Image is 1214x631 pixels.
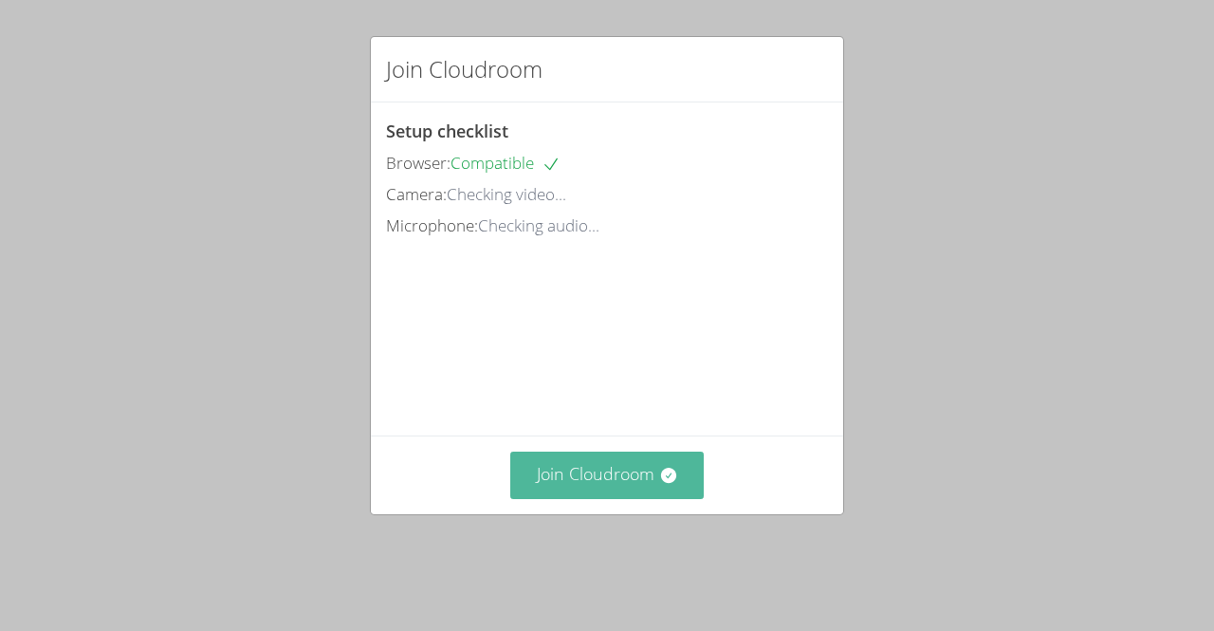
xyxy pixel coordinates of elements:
[386,183,447,205] span: Camera:
[478,214,599,236] span: Checking audio...
[386,120,508,142] span: Setup checklist
[447,183,566,205] span: Checking video...
[510,452,705,498] button: Join Cloudroom
[386,152,451,174] span: Browser:
[451,152,561,174] span: Compatible
[386,52,543,86] h2: Join Cloudroom
[386,214,478,236] span: Microphone:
